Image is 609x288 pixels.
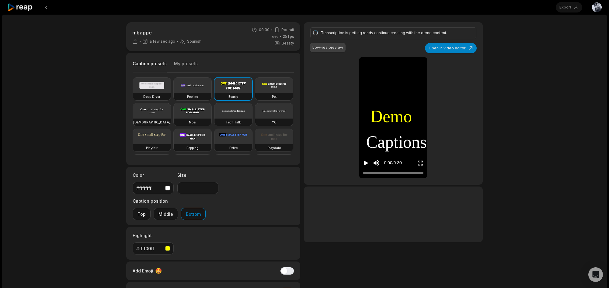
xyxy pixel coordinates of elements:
[136,185,163,191] div: #ffffffff
[268,145,281,150] h3: Playdate
[133,120,170,125] h3: [DEMOGRAPHIC_DATA]
[228,94,238,99] h3: Beasty
[133,198,206,204] label: Caption position
[155,267,162,275] span: 🤩
[133,182,174,194] button: #ffffffff
[133,61,167,73] button: Caption presets
[259,27,270,33] span: 00:30
[384,160,402,166] div: 0:00 / 0:30
[417,157,423,169] button: Enter Fullscreen
[181,208,206,220] button: Bottom
[143,94,160,99] h3: Deep Diver
[366,129,432,155] span: Captions:
[154,208,178,220] button: Middle
[283,34,294,39] span: 25
[132,29,201,36] p: mbappe
[189,120,196,125] h3: Mozi
[229,145,238,150] h3: Drive
[371,104,412,129] span: Demo
[321,30,464,36] div: Transcription is getting ready continue creating with the demo content.
[133,172,174,178] label: Color
[425,43,477,53] button: Open in video editor
[133,268,153,274] span: Add Emoji
[136,245,163,252] div: #ffff00ff
[272,94,277,99] h3: Pet
[363,157,369,169] button: Play video
[174,61,198,72] button: My presets
[373,159,380,167] button: Mute sound
[133,242,174,254] button: #ffff00ff
[226,120,241,125] h3: Tech Talk
[272,120,277,125] h3: YC
[186,145,199,150] h3: Popping
[282,41,294,46] span: Beasty
[288,34,294,39] span: fps
[312,45,343,50] div: Low-res preview
[187,94,198,99] h3: Popline
[281,27,294,33] span: Portrait
[177,172,218,178] label: Size
[150,39,175,44] span: a few sec ago
[146,145,158,150] h3: Playfair
[187,39,201,44] span: Spanish
[133,232,174,239] label: Highlight
[133,208,151,220] button: Top
[588,267,603,282] div: Open Intercom Messenger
